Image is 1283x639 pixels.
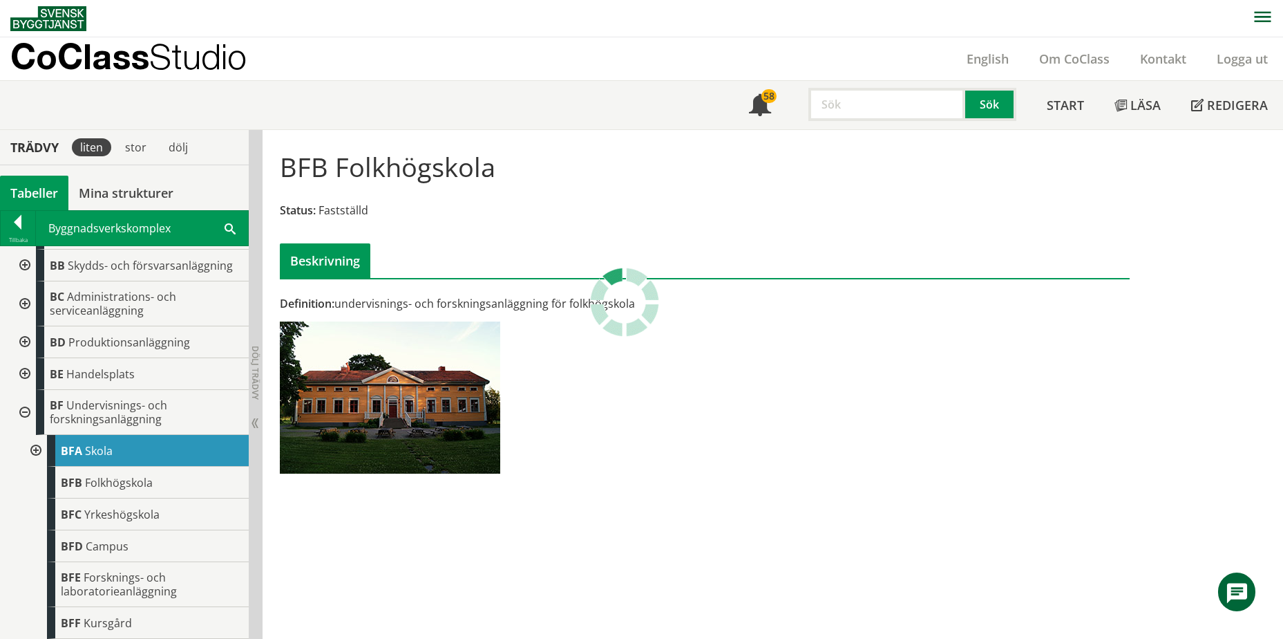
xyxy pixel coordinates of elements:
[10,6,86,31] img: Svensk Byggtjänst
[761,89,777,103] div: 58
[225,221,236,235] span: Sök i tabellen
[1201,50,1283,67] a: Logga ut
[85,443,113,459] span: Skola
[1047,97,1084,113] span: Start
[1032,81,1099,129] a: Start
[68,258,233,273] span: Skydds- och försvarsanläggning
[280,322,500,474] img: bfb-folkhogskola.jpg
[1125,50,1201,67] a: Kontakt
[50,335,66,350] span: BD
[61,570,81,585] span: BFE
[84,615,132,631] span: Kursgård
[149,36,247,77] span: Studio
[808,88,965,121] input: Sök
[61,507,82,522] span: BFC
[160,138,196,156] div: dölj
[85,475,153,490] span: Folkhögskola
[3,140,66,155] div: Trädvy
[590,268,659,337] img: Laddar
[10,37,276,80] a: CoClassStudio
[749,95,771,118] span: Notifikationer
[280,243,370,278] div: Beskrivning
[84,507,160,522] span: Yrkeshögskola
[86,539,129,554] span: Campus
[61,570,177,599] span: Forsknings- och laboratorieanläggning
[50,289,64,304] span: BC
[1099,81,1176,129] a: Läsa
[1176,81,1283,129] a: Redigera
[50,258,65,273] span: BB
[61,615,81,631] span: BFF
[280,296,334,311] span: Definition:
[249,346,261,400] span: Dölj trädvy
[50,398,167,427] span: Undervisnings- och forskningsanläggning
[10,48,247,64] p: CoClass
[66,367,135,382] span: Handelsplats
[50,398,64,413] span: BF
[280,203,316,218] span: Status:
[50,289,176,318] span: Administrations- och serviceanläggning
[319,203,368,218] span: Fastställd
[280,151,495,182] h1: BFB Folkhögskola
[50,367,64,382] span: BE
[1207,97,1268,113] span: Redigera
[72,138,111,156] div: liten
[68,176,184,210] a: Mina strukturer
[61,475,82,490] span: BFB
[117,138,155,156] div: stor
[36,211,248,246] div: Byggnadsverkskomplex
[951,50,1024,67] a: English
[61,539,83,554] span: BFD
[1130,97,1161,113] span: Läsa
[280,296,839,311] div: undervisnings- och forskningsanläggning för folkhögskola
[68,335,190,350] span: Produktionsanläggning
[1024,50,1125,67] a: Om CoClass
[1,234,35,246] div: Tillbaka
[965,88,1016,121] button: Sök
[61,443,82,459] span: BFA
[734,81,786,129] a: 58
